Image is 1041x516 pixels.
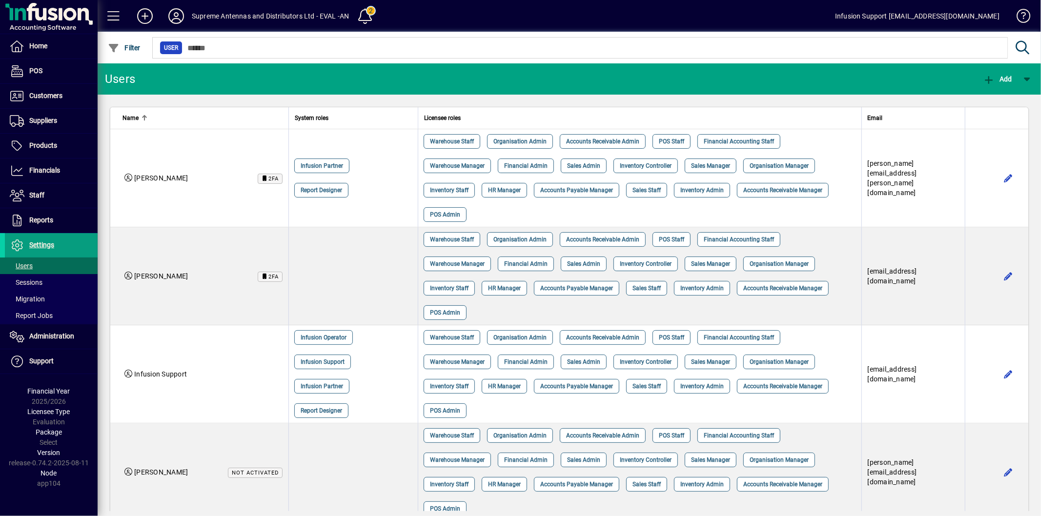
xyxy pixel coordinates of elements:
[659,333,684,342] span: POS Staff
[540,185,613,195] span: Accounts Payable Manager
[5,208,98,233] a: Reports
[29,141,57,149] span: Products
[29,166,60,174] span: Financials
[29,216,53,224] span: Reports
[488,479,521,489] span: HR Manager
[10,312,53,319] span: Report Jobs
[540,479,613,489] span: Accounts Payable Manager
[28,387,70,395] span: Financial Year
[743,283,822,293] span: Accounts Receivable Manager
[430,406,460,416] span: POS Admin
[835,8,1000,24] div: Infusion Support [EMAIL_ADDRESS][DOMAIN_NAME]
[620,357,672,367] span: Inventory Controller
[680,479,724,489] span: Inventory Admin
[134,468,188,476] span: [PERSON_NAME]
[10,278,42,286] span: Sessions
[704,333,774,342] span: Financial Accounting Staff
[488,283,521,293] span: HR Manager
[1000,170,1016,186] button: Edit
[566,333,639,342] span: Accounts Receivable Admin
[488,381,521,391] span: HR Manager
[5,349,98,374] a: Support
[493,333,547,342] span: Organisation Admin
[691,357,730,367] span: Sales Manager
[430,137,474,146] span: Warehouse Staff
[5,109,98,133] a: Suppliers
[430,161,485,171] span: Warehouse Manager
[566,431,639,440] span: Accounts Receivable Admin
[29,332,74,340] span: Administration
[566,137,639,146] span: Accounts Receivable Admin
[29,42,47,50] span: Home
[691,455,730,465] span: Sales Manager
[620,161,672,171] span: Inventory Controller
[301,333,347,342] span: Infusion Operator
[5,159,98,183] a: Financials
[430,504,460,514] span: POS Admin
[680,381,724,391] span: Inventory Admin
[633,381,661,391] span: Sales Staff
[161,7,192,25] button: Profile
[1000,464,1016,480] button: Edit
[301,406,342,416] span: Report Designer
[1009,2,1029,34] a: Knowledge Base
[430,308,460,318] span: POS Admin
[295,113,328,123] span: System roles
[122,113,283,123] div: Name
[620,259,672,269] span: Inventory Controller
[5,134,98,158] a: Products
[868,113,883,123] span: Email
[983,75,1012,83] span: Add
[750,357,809,367] span: Organisation Manager
[430,431,474,440] span: Warehouse Staff
[29,357,54,365] span: Support
[540,381,613,391] span: Accounts Payable Manager
[504,161,548,171] span: Financial Admin
[659,137,684,146] span: POS Staff
[567,259,600,269] span: Sales Admin
[659,235,684,244] span: POS Staff
[5,258,98,274] a: Users
[430,283,469,293] span: Inventory Staff
[488,185,521,195] span: HR Manager
[38,449,61,456] span: Version
[129,7,161,25] button: Add
[122,113,139,123] span: Name
[105,71,146,87] div: Users
[430,455,485,465] span: Warehouse Manager
[680,185,724,195] span: Inventory Admin
[704,137,774,146] span: Financial Accounting Staff
[868,159,917,197] span: [PERSON_NAME][EMAIL_ADDRESS][PERSON_NAME][DOMAIN_NAME]
[430,185,469,195] span: Inventory Staff
[659,431,684,440] span: POS Staff
[430,381,469,391] span: Inventory Staff
[301,381,343,391] span: Infusion Partner
[29,92,62,99] span: Customers
[424,113,461,123] span: Licensee roles
[105,39,143,57] button: Filter
[268,176,279,182] span: 2FA
[980,70,1015,88] button: Add
[250,271,283,281] app-status-label: Time-based One-time Password (TOTP) Two-factor Authentication (2FA) enabled
[743,185,822,195] span: Accounts Receivable Manager
[5,34,98,59] a: Home
[5,84,98,108] a: Customers
[691,259,730,269] span: Sales Manager
[680,283,724,293] span: Inventory Admin
[868,365,917,383] span: [EMAIL_ADDRESS][DOMAIN_NAME]
[232,470,279,476] span: Not activated
[10,295,45,303] span: Migration
[41,469,57,477] span: Node
[743,381,822,391] span: Accounts Receivable Manager
[493,431,547,440] span: Organisation Admin
[29,191,44,199] span: Staff
[108,44,141,52] span: Filter
[192,8,349,24] div: Supreme Antennas and Distributors Ltd - EVAL -AN
[29,117,57,124] span: Suppliers
[134,174,188,182] span: [PERSON_NAME]
[301,161,343,171] span: Infusion Partner
[430,210,460,219] span: POS Admin
[743,479,822,489] span: Accounts Receivable Manager
[493,137,547,146] span: Organisation Admin
[29,67,42,75] span: POS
